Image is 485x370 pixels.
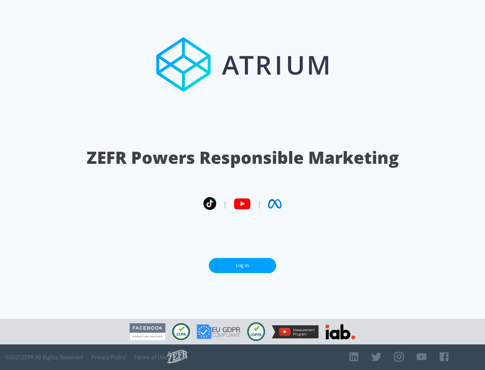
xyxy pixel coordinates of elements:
span: | [223,199,227,209]
img: COPPA Compliant [247,322,265,341]
img: IAB [325,324,355,339]
img: CCPA Compliant [172,323,190,340]
span: | [257,199,261,209]
img: Facebook Marketing Partner [130,323,165,340]
img: YouTube Measurement Program [272,325,319,338]
a: Log In [209,258,276,273]
span: © 2025 ZEFR All Rights Reserved [5,354,83,361]
a: Terms of Use [134,354,167,361]
img: GDPR Compliant [197,324,240,339]
a: Privacy Policy [91,354,126,361]
h1: ZEFR Powers Responsible Marketing [87,146,399,169]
